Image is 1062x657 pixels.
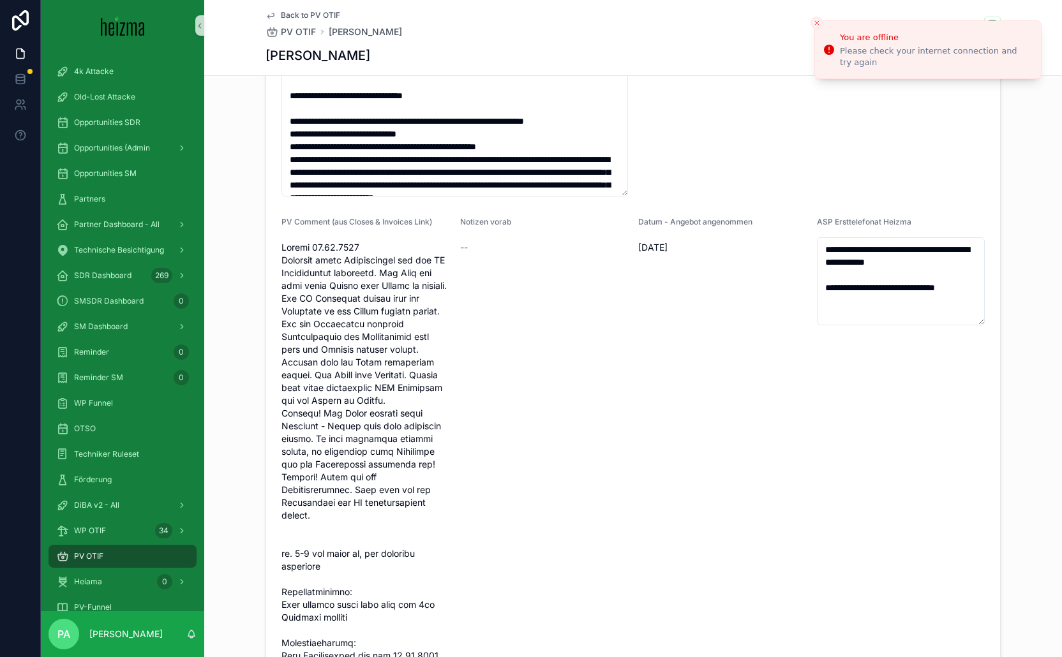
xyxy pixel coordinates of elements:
[49,341,197,364] a: Reminder0
[49,392,197,415] a: WP Funnel
[41,51,204,611] div: scrollable content
[49,239,197,262] a: Technische Besichtigung
[49,494,197,517] a: DiBA v2 - All
[49,443,197,466] a: Techniker Ruleset
[265,26,316,38] a: PV OTIF
[74,117,140,128] span: Opportunities SDR
[460,217,511,226] span: Notizen vorab
[74,475,112,485] span: Förderung
[157,574,172,589] div: 0
[174,344,189,360] div: 0
[840,31,1031,44] div: You are offline
[49,85,197,108] a: Old-Lost Attacke
[74,143,150,153] span: Opportunities (Admin
[74,373,123,383] span: Reminder SM
[49,188,197,210] a: Partners
[281,26,316,38] span: PV OTIF
[49,60,197,83] a: 4k Attacke
[74,321,128,332] span: SM Dashboard
[57,626,70,642] span: PA
[74,398,113,408] span: WP Funnel
[174,370,189,385] div: 0
[49,111,197,134] a: Opportunities SDR
[74,66,114,77] span: 4k Attacke
[49,417,197,440] a: OTSO
[281,217,432,226] span: PV Comment (aus Closes & Invoices Link)
[74,296,144,306] span: SMSDR Dashboard
[74,270,131,281] span: SDR Dashboard
[74,551,103,561] span: PV OTIF
[638,241,807,254] span: [DATE]
[49,264,197,287] a: SDR Dashboard269
[74,92,135,102] span: Old-Lost Attacke
[74,245,164,255] span: Technische Besichtigung
[49,366,197,389] a: Reminder SM0
[101,15,145,36] img: App logo
[49,570,197,593] a: Heiama0
[155,523,172,538] div: 34
[329,26,402,38] a: [PERSON_NAME]
[817,217,911,226] span: ASP Ersttelefonat Heizma
[74,219,160,230] span: Partner Dashboard - All
[49,519,197,542] a: WP OTIF34
[74,602,112,612] span: PV-Funnel
[74,347,109,357] span: Reminder
[49,213,197,236] a: Partner Dashboard - All
[74,168,137,179] span: Opportunities SM
[74,194,105,204] span: Partners
[49,290,197,313] a: SMSDR Dashboard0
[265,47,370,64] h1: [PERSON_NAME]
[49,596,197,619] a: PV-Funnel
[74,526,106,536] span: WP OTIF
[49,315,197,338] a: SM Dashboard
[74,424,96,434] span: OTSO
[74,449,139,459] span: Techniker Ruleset
[49,162,197,185] a: Opportunities SM
[151,268,172,283] div: 269
[74,577,102,587] span: Heiama
[638,217,752,226] span: Datum - Angebot angenommen
[49,545,197,568] a: PV OTIF
[49,468,197,491] a: Förderung
[74,500,119,510] span: DiBA v2 - All
[840,45,1031,68] div: Please check your internet connection and try again
[265,10,340,20] a: Back to PV OTIF
[174,293,189,309] div: 0
[281,10,340,20] span: Back to PV OTIF
[811,17,823,29] button: Close toast
[49,137,197,159] a: Opportunities (Admin
[460,241,468,254] span: --
[89,628,163,640] p: [PERSON_NAME]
